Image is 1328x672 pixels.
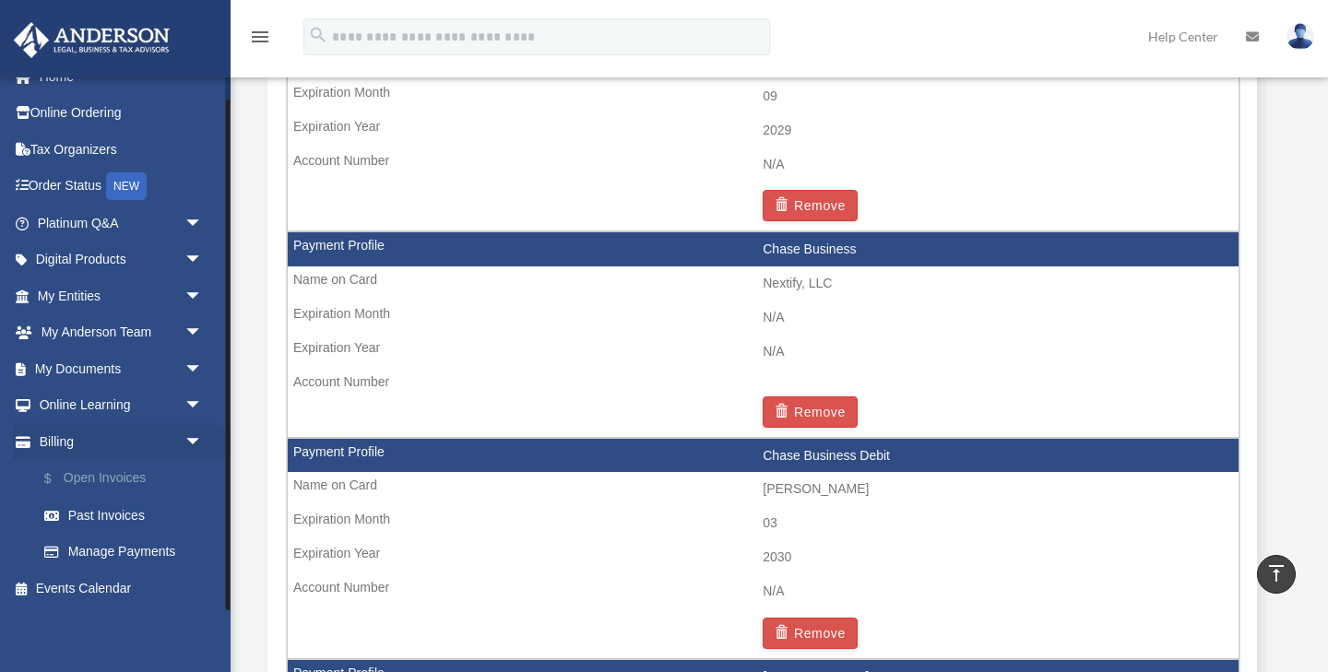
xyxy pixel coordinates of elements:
span: arrow_drop_down [184,387,221,425]
td: Nextify, LLC [288,266,1239,301]
a: Order StatusNEW [13,168,231,206]
a: Events Calendar [13,570,231,607]
i: vertical_align_top [1265,562,1287,584]
a: vertical_align_top [1257,555,1296,594]
span: arrow_drop_down [184,423,221,461]
a: My Documentsarrow_drop_down [13,350,231,387]
button: Remove [763,190,858,221]
td: 2030 [288,540,1239,575]
td: Chase Business Debit [288,439,1239,474]
td: 2029 [288,113,1239,148]
td: 09 [288,79,1239,114]
td: 03 [288,506,1239,541]
td: Chase Business [288,232,1239,267]
span: arrow_drop_down [184,314,221,352]
a: Digital Productsarrow_drop_down [13,242,231,278]
td: N/A [288,335,1239,370]
a: $Open Invoices [26,460,231,498]
a: Online Learningarrow_drop_down [13,387,231,424]
a: Billingarrow_drop_down [13,423,231,460]
span: arrow_drop_down [184,205,221,242]
button: Remove [763,618,858,649]
a: My Anderson Teamarrow_drop_down [13,314,231,351]
td: N/A [288,574,1239,609]
span: arrow_drop_down [184,350,221,388]
a: My Entitiesarrow_drop_down [13,277,231,314]
button: Remove [763,396,858,428]
i: menu [249,26,271,48]
a: Tax Organizers [13,131,231,168]
div: NEW [106,172,147,200]
a: Manage Payments [26,534,221,571]
span: arrow_drop_down [184,277,221,315]
span: $ [54,467,64,490]
a: menu [249,32,271,48]
td: N/A [288,147,1239,183]
a: Online Ordering [13,95,231,132]
i: search [308,25,328,45]
a: Platinum Q&Aarrow_drop_down [13,205,231,242]
a: Past Invoices [26,497,231,534]
span: arrow_drop_down [184,242,221,279]
img: User Pic [1286,23,1314,50]
img: Anderson Advisors Platinum Portal [8,22,175,58]
td: [PERSON_NAME] [288,472,1239,507]
td: N/A [288,301,1239,336]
